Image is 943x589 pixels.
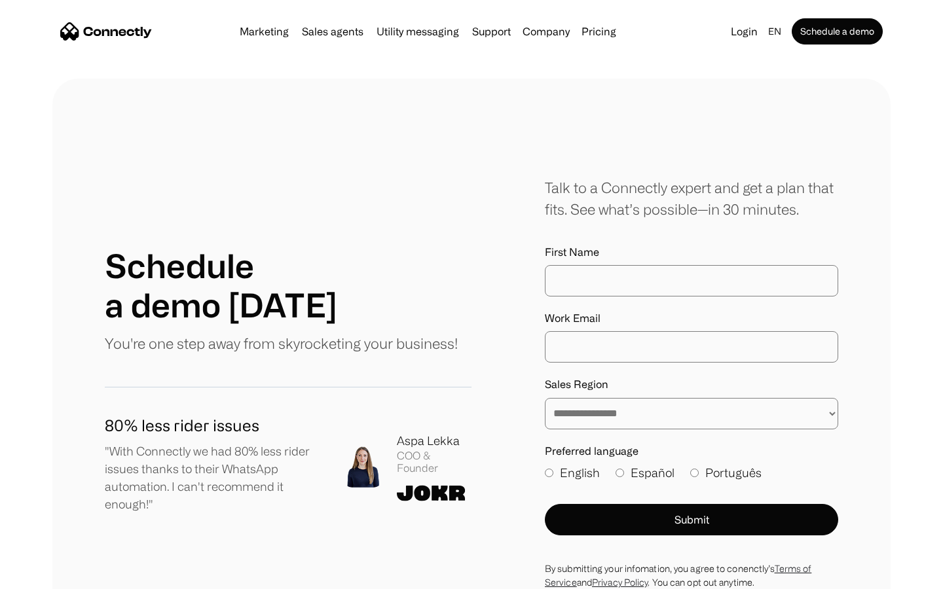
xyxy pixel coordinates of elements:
a: Privacy Policy [592,577,648,587]
div: Aspa Lekka [397,432,471,450]
label: Preferred language [545,445,838,457]
button: Submit [545,504,838,535]
a: Schedule a demo [792,18,883,45]
input: Português [690,469,699,477]
label: Sales Region [545,378,838,391]
a: Sales agents [297,26,369,37]
a: Support [467,26,516,37]
label: English [545,464,600,482]
div: en [768,22,781,41]
ul: Language list [26,566,79,584]
a: Marketing [234,26,294,37]
input: Español [616,469,624,477]
input: English [545,469,553,477]
aside: Language selected: English [13,565,79,584]
a: Utility messaging [371,26,464,37]
label: Español [616,464,675,482]
div: Talk to a Connectly expert and get a plan that fits. See what’s possible—in 30 minutes. [545,177,838,220]
div: By submitting your infomation, you agree to conenctly’s and . You can opt out anytime. [545,562,838,589]
div: Company [523,22,570,41]
a: Terms of Service [545,563,811,587]
h1: 80% less rider issues [105,414,321,437]
label: First Name [545,246,838,259]
div: COO & Founder [397,450,471,474]
label: Work Email [545,312,838,325]
h1: Schedule a demo [DATE] [105,246,337,325]
p: "With Connectly we had 80% less rider issues thanks to their WhatsApp automation. I can't recomme... [105,442,321,513]
a: Login [726,22,763,41]
a: Pricing [576,26,621,37]
label: Português [690,464,762,482]
p: You're one step away from skyrocketing your business! [105,332,458,354]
